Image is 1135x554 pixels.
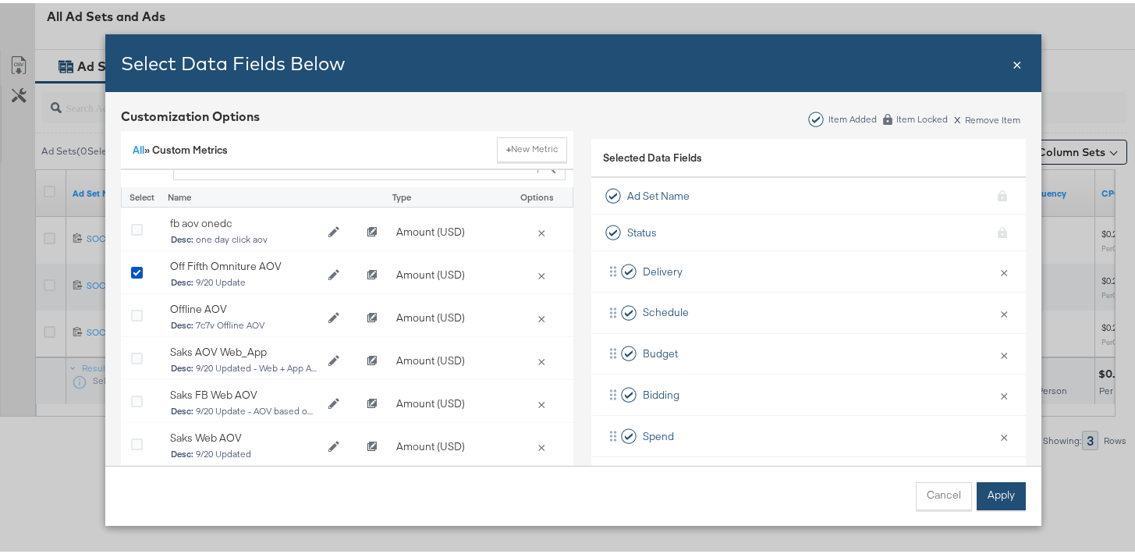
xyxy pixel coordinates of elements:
span: one day click aov [171,232,317,243]
div: Item Added [828,111,878,122]
button: Delete Saks FB Web AOV [530,393,552,407]
button: × [994,252,1014,285]
button: Delete Off Fifth Omniture AOV [530,265,552,279]
button: Cancel [916,479,972,507]
button: Clone Saks FB Web AOV [357,389,387,413]
span: 9/20 Updated [171,446,317,457]
div: Type [385,184,502,205]
button: Edit Off Fifth Omniture AOV [318,261,349,284]
button: New Metric [497,134,567,159]
div: Select [121,184,160,205]
span: 7c7v Offline AOV [171,318,317,328]
a: All [133,140,144,154]
span: 9/20 Update [171,275,317,286]
button: Delete Offline AOV [530,307,552,321]
button: Delete Saks Web AOV [530,436,552,450]
span: Schedule [643,302,689,317]
div: Amount (USD) [388,428,505,459]
div: Amount (USD) [388,385,505,416]
strong: Desc: [171,274,193,286]
button: Edit fb aov onedc [318,218,349,241]
button: Delete fb aov onedc [530,222,552,236]
button: Clone fb aov onedc [357,218,387,241]
button: × [994,417,1014,449]
div: Amount (USD) [388,300,505,330]
strong: + [506,140,511,152]
button: Clone Off Fifth Omniture AOV [357,261,387,284]
button: × [994,375,1014,408]
div: Options [509,188,565,201]
div: Amount (USD) [388,214,505,244]
span: Ad Set Name [627,186,690,201]
strong: Desc: [171,446,193,457]
button: Clone Saks AOV Web_App [357,346,387,370]
button: Edit Saks AOV Web_App [318,346,349,370]
button: × [994,293,1014,326]
div: Saks AOV Web_App [170,342,318,357]
button: Edit Saks FB Web AOV [318,389,349,413]
button: × [994,458,1014,491]
span: Status [627,222,657,237]
span: Bidding [643,385,679,400]
div: Close [1013,49,1022,72]
span: Custom Metrics [152,140,228,154]
button: Clone Offline AOV [357,304,387,327]
strong: Desc: [171,231,193,243]
span: Selected Data Fields [603,147,702,169]
strong: Desc: [171,360,193,371]
button: × [994,334,1014,367]
div: Bulk Add Locations Modal [105,31,1041,523]
button: Apply [977,479,1026,507]
button: Delete Saks AOV Web_App [530,350,552,364]
span: » [133,140,152,154]
div: Item Locked [896,111,949,122]
button: Clone Saks Web AOV [357,432,387,456]
div: Customization Options [121,105,260,123]
span: Budget [643,343,678,358]
button: Edit Offline AOV [318,304,349,327]
span: x [954,106,961,123]
div: Offline AOV [170,299,318,314]
div: Saks Web AOV [170,428,318,442]
div: Remove Item [953,109,1021,123]
div: Saks FB Web AOV [170,385,318,400]
div: Name [160,184,353,205]
span: Delivery [643,261,683,276]
span: × [1013,49,1022,70]
span: Select Data Fields Below [121,48,345,72]
div: fb aov onedc [170,213,318,228]
strong: Desc: [171,403,193,414]
button: Edit Saks Web AOV [318,432,349,456]
div: Off Fifth Omniture AOV [170,256,318,271]
span: 9/20 Update - AOV based on FB Web 10 rev and FB 10 purch [171,403,317,414]
div: Amount (USD) [388,257,505,287]
strong: Desc: [171,317,193,328]
div: Amount (USD) [388,343,505,373]
span: Spend [643,425,674,440]
span: 9/20 Updated - Web + App AOV [171,360,317,371]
